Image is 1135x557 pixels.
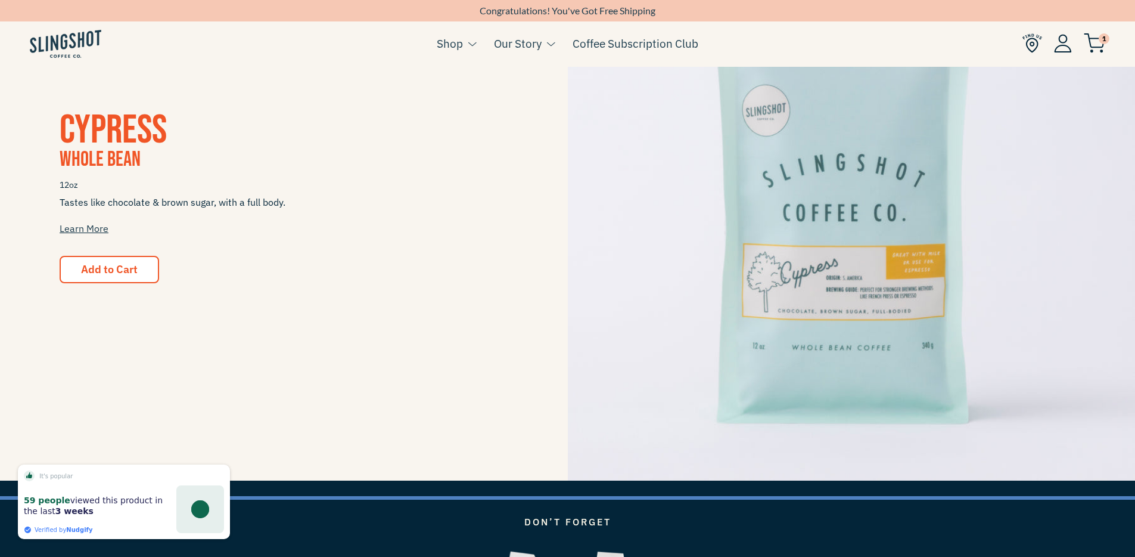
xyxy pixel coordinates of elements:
span: Tastes like chocolate & brown sugar, with a full body. [60,196,508,235]
img: cart [1084,33,1105,53]
span: Don’t Forget [524,516,611,528]
a: Learn More [60,222,108,234]
a: Our Story [494,35,542,52]
span: Whole Bean [60,147,141,172]
img: Find Us [1022,33,1042,53]
a: Coffee Subscription Club [573,35,698,52]
a: Shop [437,35,463,52]
button: Add to Cart [60,256,159,283]
a: 1 [1084,36,1105,51]
span: 1 [1099,33,1109,44]
span: Add to Cart [81,262,138,276]
a: Cypress [60,106,167,154]
img: Account [1054,34,1072,52]
span: 12oz [60,175,508,196]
